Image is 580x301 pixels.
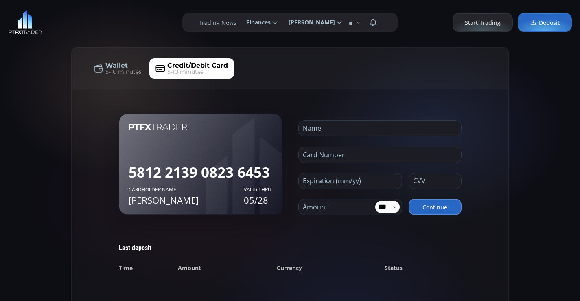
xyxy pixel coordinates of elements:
span: Finances [241,14,271,31]
div: 5812 2139 0823 6453 [129,162,272,183]
span: Credit/Debit Card [167,61,228,70]
strong: [PERSON_NAME] [129,193,244,207]
button: Continue [409,199,462,215]
span: Cardholder name [129,186,244,193]
label: Trading News [199,18,236,27]
span: Start Trading [465,18,501,27]
span: Wallet [105,61,128,70]
span: 5-10 minutes [105,68,142,76]
th: Amount [178,259,277,277]
a: Wallet5-10 minutes [88,58,148,79]
th: Currency [277,259,385,277]
th: Time [119,259,178,277]
span: 5-10 minutes [167,68,204,76]
span: VALID THRU [244,186,272,193]
div: Last deposit [119,244,462,253]
th: Status [385,259,461,277]
span: [PERSON_NAME] [283,14,335,31]
img: LOGO [8,10,42,35]
a: Start Trading [453,13,513,32]
strong: 05/28 [244,193,272,207]
a: Deposit [518,13,572,32]
a: Credit/Debit Card5-10 minutes [149,58,234,79]
span: Deposit [530,18,560,27]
